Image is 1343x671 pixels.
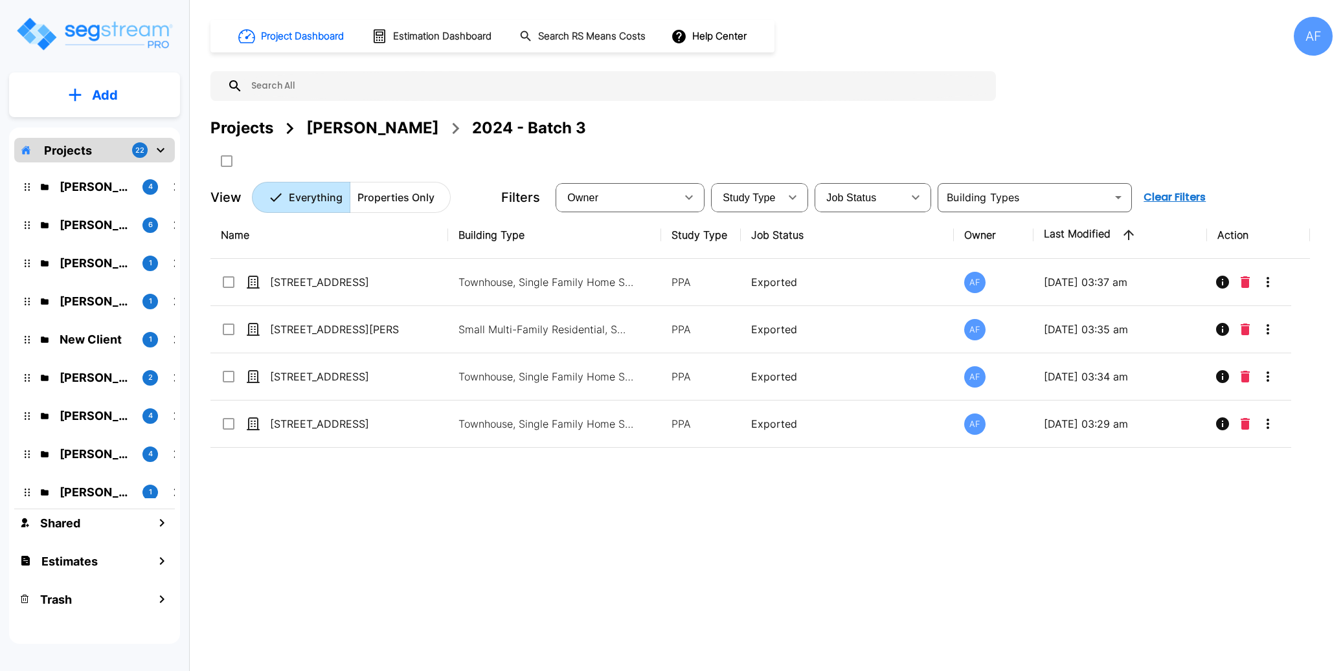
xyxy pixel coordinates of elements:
[252,182,350,213] button: Everything
[1210,269,1236,295] button: Info
[668,24,752,49] button: Help Center
[1207,212,1310,259] th: Action
[148,448,153,459] p: 4
[558,179,676,215] div: Select
[60,254,132,272] p: Christopher Ballesteros
[1044,369,1197,384] p: [DATE] 03:34 am
[1294,17,1333,56] div: AF
[15,16,174,52] img: Logo
[60,292,132,310] p: Raizy Rosenblum
[350,182,451,213] button: Properties Only
[458,369,633,384] p: Townhouse, Single Family Home Site
[60,216,132,234] p: Chesky Perl
[723,192,775,203] span: Study Type
[60,407,132,424] p: Einav Gelberg
[671,369,730,384] p: PPA
[501,188,540,207] p: Filters
[671,274,730,290] p: PPA
[252,182,451,213] div: Platform
[270,416,400,432] p: [STREET_ADDRESS]
[270,274,400,290] p: [STREET_ADDRESS]
[1109,188,1127,206] button: Open
[751,369,944,384] p: Exported
[270,322,400,337] p: [STREET_ADDRESS][PERSON_NAME]
[367,23,499,50] button: Estimation Dashboard
[270,369,400,384] p: [STREET_ADDRESS]
[44,142,92,159] p: Projects
[1044,274,1197,290] p: [DATE] 03:37 am
[741,212,954,259] th: Job Status
[514,24,653,49] button: Search RS Means Costs
[148,181,153,192] p: 4
[1255,411,1281,437] button: More-Options
[714,179,780,215] div: Select
[233,22,351,50] button: Project Dashboard
[661,212,740,259] th: Study Type
[942,188,1107,206] input: Building Types
[1138,184,1211,210] button: Clear Filters
[472,116,586,140] div: 2024 - Batch 3
[306,116,439,140] div: [PERSON_NAME]
[60,483,132,501] p: Moishy Spira
[92,85,118,105] p: Add
[1236,411,1255,437] button: Delete
[538,29,646,44] h1: Search RS Means Costs
[671,322,730,337] p: PPA
[1210,411,1236,437] button: Info
[964,413,986,435] div: AF
[243,71,989,101] input: Search All
[1236,269,1255,295] button: Delete
[671,416,730,432] p: PPA
[964,272,986,293] div: AF
[448,212,662,259] th: Building Type
[60,445,132,463] p: Amir Shuster
[148,372,153,383] p: 2
[1210,316,1236,342] button: Info
[1236,316,1255,342] button: Delete
[261,29,344,44] h1: Project Dashboard
[9,76,180,114] button: Add
[817,179,903,215] div: Select
[1044,322,1197,337] p: [DATE] 03:35 am
[135,145,144,156] p: 22
[1210,364,1236,390] button: Info
[751,322,944,337] p: Exported
[289,190,343,205] p: Everything
[964,319,986,340] div: AF
[41,553,98,570] h1: Estimates
[149,487,152,498] p: 1
[458,416,633,432] p: Townhouse, Single Family Home Site
[149,296,152,307] p: 1
[149,334,152,345] p: 1
[40,591,72,608] h1: Trash
[751,274,944,290] p: Exported
[149,258,152,269] p: 1
[60,369,132,386] p: Abe Berkowitz
[458,322,633,337] p: Small Multi-Family Residential, Small Multi-Family Residential Site
[214,148,240,174] button: SelectAll
[210,212,448,259] th: Name
[567,192,598,203] span: Owner
[210,116,273,140] div: Projects
[210,188,242,207] p: View
[1255,269,1281,295] button: More-Options
[148,410,153,421] p: 4
[1255,364,1281,390] button: More-Options
[40,514,80,532] h1: Shared
[148,219,153,230] p: 6
[357,190,435,205] p: Properties Only
[1255,316,1281,342] button: More-Options
[1236,364,1255,390] button: Delete
[393,29,491,44] h1: Estimation Dashboard
[964,366,986,388] div: AF
[458,274,633,290] p: Townhouse, Single Family Home Site
[60,331,132,348] p: New Client
[1033,212,1208,259] th: Last Modified
[826,192,876,203] span: Job Status
[954,212,1033,259] th: Owner
[1044,416,1197,432] p: [DATE] 03:29 am
[60,178,132,195] p: Moshe Toiv
[751,416,944,432] p: Exported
